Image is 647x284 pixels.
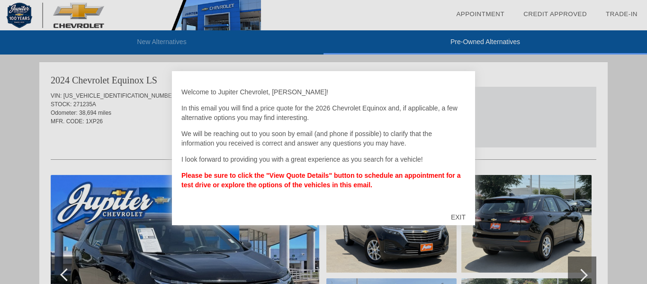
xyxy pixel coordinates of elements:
[606,10,638,18] a: Trade-In
[181,103,466,122] p: In this email you will find a price quote for the 2026 Chevrolet Equinox and, if applicable, a fe...
[181,129,466,148] p: We will be reaching out to you soon by email (and phone if possible) to clarify that the informat...
[456,10,504,18] a: Appointment
[181,87,466,97] p: Welcome to Jupiter Chevrolet, [PERSON_NAME]!
[181,172,460,189] strong: Please be sure to click the "View Quote Details" button to schedule an appointment for a test dri...
[181,155,466,164] p: I look forward to providing you with a great experience as you search for a vehicle!
[523,10,587,18] a: Credit Approved
[441,203,475,231] div: EXIT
